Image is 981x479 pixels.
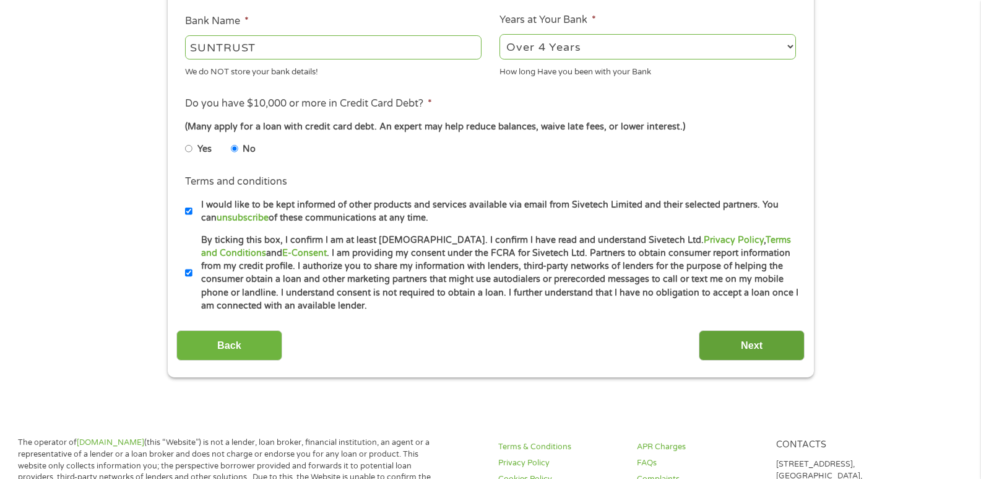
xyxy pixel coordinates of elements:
div: How long Have you been with your Bank [499,61,796,78]
a: APR Charges [637,441,761,453]
a: E-Consent [282,248,327,258]
label: No [243,143,256,156]
label: Bank Name [185,15,249,28]
label: Years at Your Bank [499,14,596,27]
a: Terms and Conditions [201,235,791,258]
label: Do you have $10,000 or more in Credit Card Debt? [185,97,432,110]
a: FAQs [637,457,761,469]
label: Terms and conditions [185,175,287,188]
label: Yes [197,143,212,156]
a: Privacy Policy [704,235,764,245]
input: Back [176,330,282,361]
a: [DOMAIN_NAME] [77,437,144,447]
a: Privacy Policy [498,457,622,469]
div: (Many apply for a loan with credit card debt. An expert may help reduce balances, waive late fees... [185,120,795,134]
a: Terms & Conditions [498,441,622,453]
label: I would like to be kept informed of other products and services available via email from Sivetech... [192,198,800,225]
h4: Contacts [776,439,900,451]
input: Next [699,330,805,361]
label: By ticking this box, I confirm I am at least [DEMOGRAPHIC_DATA]. I confirm I have read and unders... [192,234,800,313]
a: unsubscribe [217,213,269,223]
div: We do NOT store your bank details! [185,61,482,78]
